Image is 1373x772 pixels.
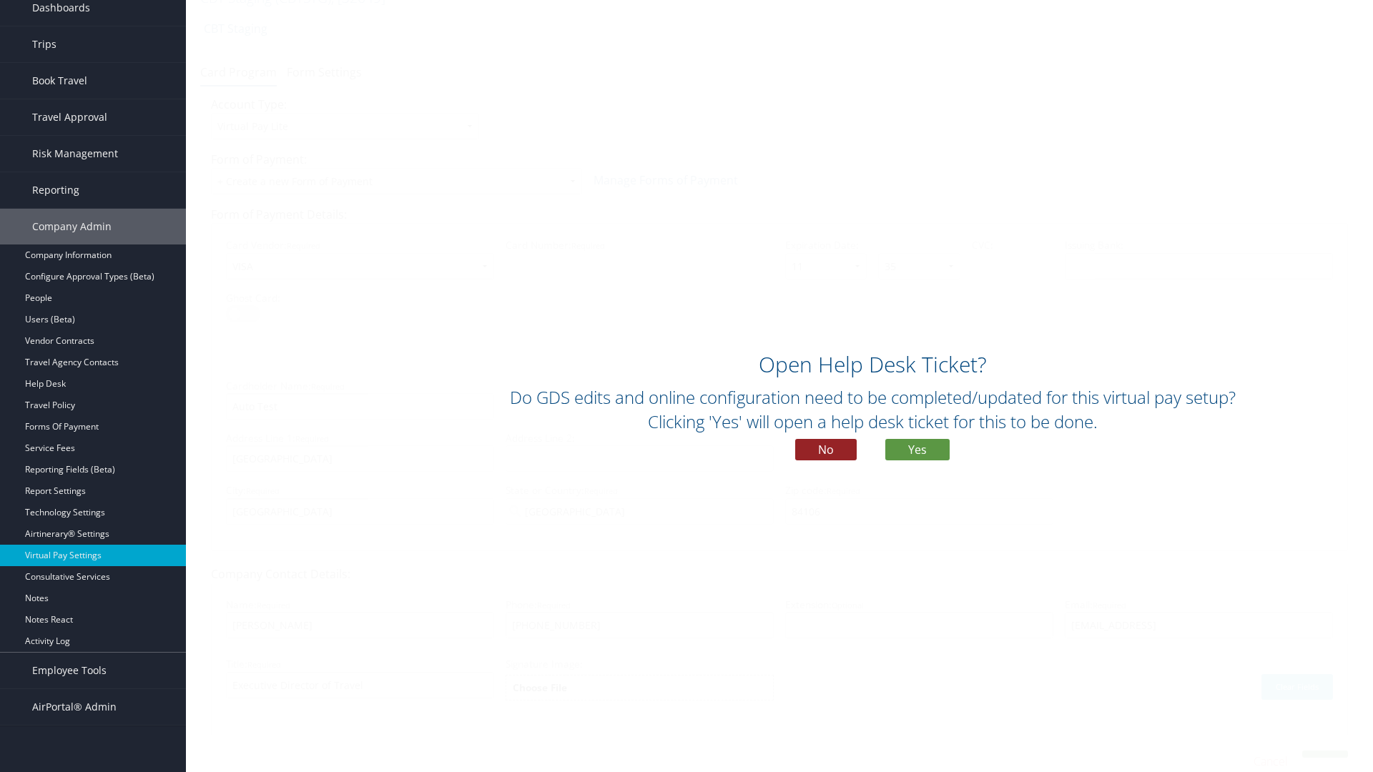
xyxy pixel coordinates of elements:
span: Risk Management [32,136,118,172]
span: Reporting [32,172,79,208]
span: Book Travel [32,63,87,99]
span: Trips [32,26,56,62]
span: Employee Tools [32,653,107,688]
span: Travel Approval [32,99,107,135]
span: Company Admin [32,209,112,244]
button: Yes [885,439,950,460]
span: AirPortal® Admin [32,689,117,725]
button: No [795,439,857,460]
